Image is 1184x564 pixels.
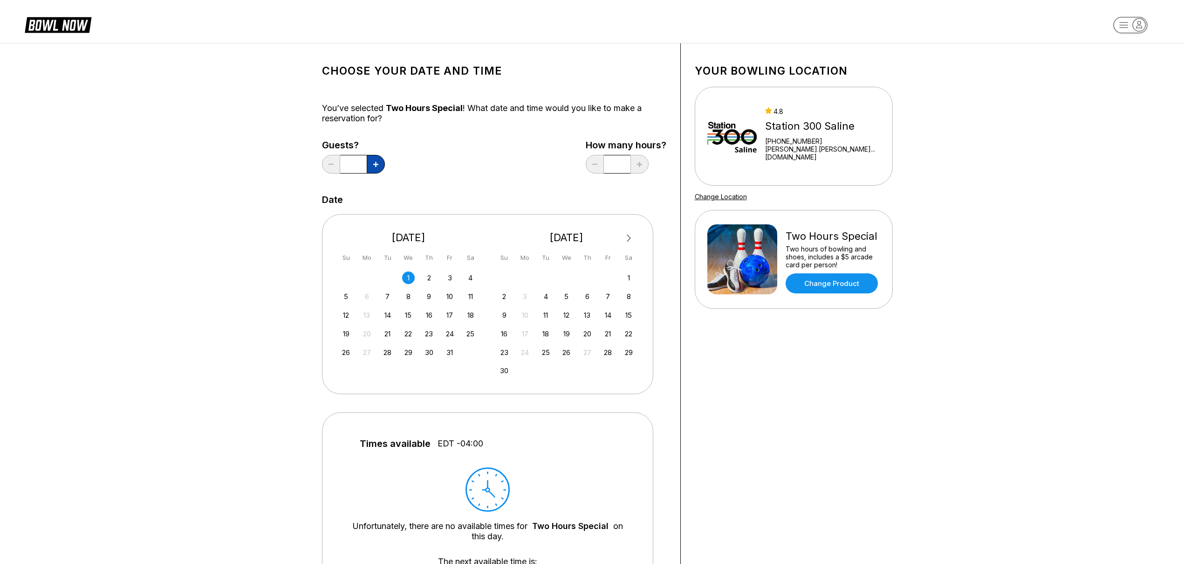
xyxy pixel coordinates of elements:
div: Choose Tuesday, November 25th, 2025 [540,346,552,359]
div: Not available Monday, November 10th, 2025 [519,309,531,321]
div: Choose Sunday, November 16th, 2025 [498,327,511,340]
div: Choose Saturday, November 22nd, 2025 [623,327,635,340]
div: Th [581,251,594,264]
div: Choose Friday, November 7th, 2025 [602,290,614,303]
div: Choose Wednesday, October 1st, 2025 [402,272,415,284]
label: How many hours? [586,140,666,150]
div: Choose Tuesday, November 4th, 2025 [540,290,552,303]
h1: Your bowling location [695,64,893,77]
div: Not available Monday, November 3rd, 2025 [519,290,531,303]
span: Times available [360,439,431,449]
div: Station 300 Saline [765,120,880,132]
span: Two Hours Special [386,103,463,113]
div: Choose Friday, October 10th, 2025 [444,290,456,303]
div: Choose Sunday, October 12th, 2025 [340,309,352,321]
div: Choose Sunday, November 9th, 2025 [498,309,511,321]
div: 4.8 [765,107,880,115]
a: Two Hours Special [532,521,609,531]
div: Choose Saturday, October 18th, 2025 [464,309,477,321]
a: Change Location [695,193,747,201]
div: month 2025-11 [497,271,636,377]
div: Choose Sunday, October 5th, 2025 [340,290,352,303]
div: Fr [444,251,456,264]
label: Date [322,195,343,205]
div: Choose Tuesday, November 11th, 2025 [540,309,552,321]
div: We [402,251,415,264]
div: Choose Friday, October 31st, 2025 [444,346,456,359]
div: Th [423,251,435,264]
div: Choose Thursday, October 9th, 2025 [423,290,435,303]
div: Mo [361,251,373,264]
div: Choose Tuesday, October 7th, 2025 [381,290,394,303]
div: Choose Thursday, October 30th, 2025 [423,346,435,359]
div: Not available Monday, October 6th, 2025 [361,290,373,303]
div: Choose Friday, October 17th, 2025 [444,309,456,321]
div: Su [498,251,511,264]
div: Tu [540,251,552,264]
div: Choose Saturday, October 25th, 2025 [464,327,477,340]
div: Choose Saturday, November 15th, 2025 [623,309,635,321]
button: Next Month [622,231,636,246]
div: You’ve selected ! What date and time would you like to make a reservation for? [322,103,666,124]
div: Choose Wednesday, November 12th, 2025 [560,309,573,321]
div: Sa [623,251,635,264]
img: Station 300 Saline [707,101,757,171]
div: Choose Saturday, October 4th, 2025 [464,272,477,284]
a: Change Product [786,273,878,293]
div: month 2025-10 [339,271,479,359]
div: Not available Monday, November 24th, 2025 [519,346,531,359]
div: Choose Tuesday, October 21st, 2025 [381,327,394,340]
div: Choose Thursday, November 20th, 2025 [581,327,594,340]
div: Choose Wednesday, November 19th, 2025 [560,327,573,340]
a: [PERSON_NAME].[PERSON_NAME]...[DOMAIN_NAME] [765,145,880,161]
div: Choose Tuesday, October 28th, 2025 [381,346,394,359]
div: [DATE] [494,231,639,244]
div: Choose Sunday, October 19th, 2025 [340,327,352,340]
div: Choose Saturday, November 1st, 2025 [623,272,635,284]
img: Two Hours Special [707,224,777,294]
div: Choose Saturday, November 29th, 2025 [623,346,635,359]
span: EDT -04:00 [438,439,483,449]
div: [DATE] [336,231,481,244]
div: Not available Monday, November 17th, 2025 [519,327,531,340]
div: Two hours of bowling and shoes, includes a $5 arcade card per person! [786,245,880,269]
div: Choose Wednesday, October 22nd, 2025 [402,327,415,340]
div: Choose Sunday, November 30th, 2025 [498,364,511,377]
div: Choose Saturday, November 8th, 2025 [623,290,635,303]
div: Choose Saturday, October 11th, 2025 [464,290,477,303]
div: Choose Thursday, October 2nd, 2025 [423,272,435,284]
div: Not available Monday, October 27th, 2025 [361,346,373,359]
div: Two Hours Special [786,230,880,243]
div: Choose Friday, November 14th, 2025 [602,309,614,321]
div: Choose Tuesday, October 14th, 2025 [381,309,394,321]
div: Choose Wednesday, November 26th, 2025 [560,346,573,359]
h1: Choose your Date and time [322,64,666,77]
div: Not available Monday, October 20th, 2025 [361,327,373,340]
div: Choose Thursday, October 23rd, 2025 [423,327,435,340]
div: Unfortunately, there are no available times for on this day. [350,521,625,542]
div: Choose Wednesday, November 5th, 2025 [560,290,573,303]
div: Choose Wednesday, October 29th, 2025 [402,346,415,359]
div: Choose Sunday, October 26th, 2025 [340,346,352,359]
div: Su [340,251,352,264]
div: Choose Thursday, October 16th, 2025 [423,309,435,321]
div: Fr [602,251,614,264]
div: Choose Tuesday, November 18th, 2025 [540,327,552,340]
div: Choose Sunday, November 23rd, 2025 [498,346,511,359]
div: Tu [381,251,394,264]
div: We [560,251,573,264]
div: [PHONE_NUMBER] [765,137,880,145]
div: Choose Thursday, November 13th, 2025 [581,309,594,321]
div: Choose Friday, October 24th, 2025 [444,327,456,340]
div: Sa [464,251,477,264]
div: Mo [519,251,531,264]
div: Choose Wednesday, October 8th, 2025 [402,290,415,303]
div: Not available Monday, October 13th, 2025 [361,309,373,321]
div: Choose Friday, November 28th, 2025 [602,346,614,359]
div: Choose Friday, November 21st, 2025 [602,327,614,340]
div: Choose Thursday, November 6th, 2025 [581,290,594,303]
label: Guests? [322,140,385,150]
div: Choose Wednesday, October 15th, 2025 [402,309,415,321]
div: Choose Friday, October 3rd, 2025 [444,272,456,284]
div: Choose Sunday, November 2nd, 2025 [498,290,511,303]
